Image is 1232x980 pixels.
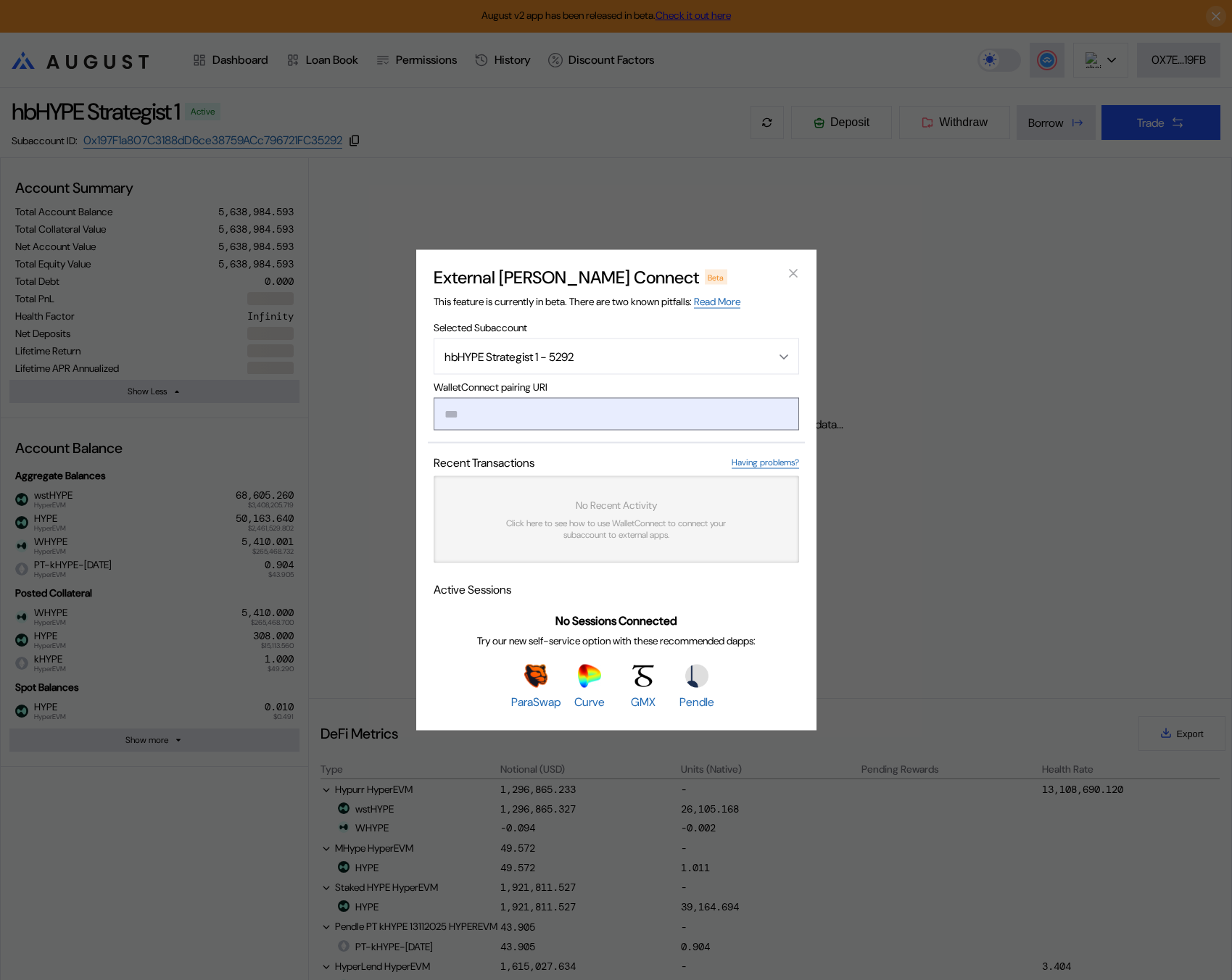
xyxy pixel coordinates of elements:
[434,455,534,470] span: Recent Transactions
[511,664,561,709] a: ParaSwapParaSwap
[632,664,655,687] img: GMX
[705,270,728,284] div: Beta
[565,664,614,709] a: CurveCurve
[434,381,799,394] span: WalletConnect pairing URI
[434,582,511,597] span: Active Sessions
[434,476,799,563] a: No Recent ActivityClick here to see how to use WalletConnect to connect your subaccount to extern...
[631,694,656,709] span: GMX
[672,664,722,709] a: PendlePendle
[434,295,740,309] span: This feature is currently in beta. There are two known pitfalls:
[477,634,756,647] span: Try our new self-service option with these recommended dapps:
[434,321,799,334] span: Selected Subaccount
[685,664,708,687] img: Pendle
[576,499,657,512] span: No Recent Activity
[445,349,751,364] div: hbHYPE Strategist 1 - 5292
[694,295,740,309] a: Read More
[492,518,741,541] span: Click here to see how to use WalletConnect to connect your subaccount to external apps.
[578,664,601,687] img: Curve
[732,457,799,469] a: Having problems?
[679,694,714,709] span: Pendle
[619,664,668,709] a: GMXGMX
[574,694,605,709] span: Curve
[524,664,547,687] img: ParaSwap
[782,262,805,285] button: close modal
[434,266,699,288] h2: External [PERSON_NAME] Connect
[511,694,561,709] span: ParaSwap
[555,612,677,628] span: No Sessions Connected
[434,339,799,375] button: Open menu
